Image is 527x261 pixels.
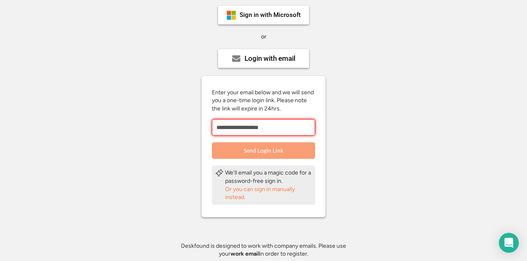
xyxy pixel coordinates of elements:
div: Open Intercom Messenger [499,233,519,253]
button: Send Login Link [212,142,315,159]
div: Sign in with Microsoft [240,12,301,18]
div: Login with email [245,55,295,62]
strong: work email [230,250,259,257]
div: Deskfound is designed to work with company emails. Please use your in order to register. [171,242,356,258]
div: We'll email you a magic code for a password-free sign in. [225,169,312,185]
div: Enter your email below and we will send you a one-time login link. Please note the link will expi... [212,89,315,113]
div: Or you can sign in manually instead. [225,185,312,201]
img: ms-symbollockup_mssymbol_19.png [226,10,236,20]
div: or [261,33,266,41]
